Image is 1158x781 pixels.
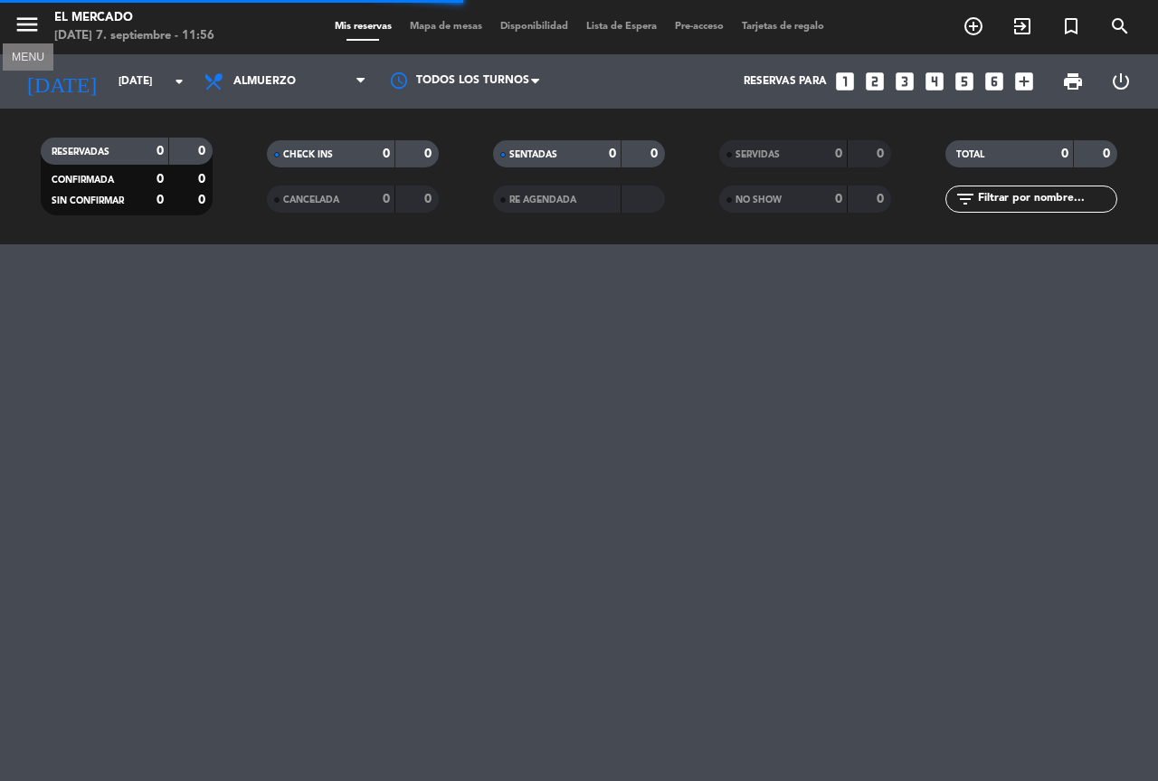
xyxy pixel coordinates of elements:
[835,193,842,205] strong: 0
[1012,70,1036,93] i: add_box
[54,9,214,27] div: El Mercado
[424,193,435,205] strong: 0
[877,148,887,160] strong: 0
[956,150,984,159] span: TOTAL
[424,148,435,160] strong: 0
[577,22,666,32] span: Lista de Espera
[877,193,887,205] strong: 0
[157,173,164,186] strong: 0
[14,62,109,101] i: [DATE]
[198,194,209,206] strong: 0
[198,145,209,157] strong: 0
[383,193,390,205] strong: 0
[326,22,401,32] span: Mis reservas
[1062,71,1084,92] span: print
[283,195,339,205] span: CANCELADA
[953,70,976,93] i: looks_5
[1060,15,1082,37] i: turned_in_not
[14,11,41,44] button: menu
[509,150,557,159] span: SENTADAS
[736,195,782,205] span: NO SHOW
[383,148,390,160] strong: 0
[954,188,976,210] i: filter_list
[863,70,887,93] i: looks_two
[52,148,109,157] span: RESERVADAS
[52,196,124,205] span: SIN CONFIRMAR
[401,22,491,32] span: Mapa de mesas
[736,150,780,159] span: SERVIDAS
[982,70,1006,93] i: looks_6
[1011,15,1033,37] i: exit_to_app
[283,150,333,159] span: CHECK INS
[1103,148,1114,160] strong: 0
[923,70,946,93] i: looks_4
[976,189,1116,209] input: Filtrar por nombre...
[52,176,114,185] span: CONFIRMADA
[168,71,190,92] i: arrow_drop_down
[744,75,827,88] span: Reservas para
[1109,15,1131,37] i: search
[14,11,41,38] i: menu
[233,75,296,88] span: Almuerzo
[963,15,984,37] i: add_circle_outline
[666,22,733,32] span: Pre-acceso
[833,70,857,93] i: looks_one
[1110,71,1132,92] i: power_settings_new
[54,27,214,45] div: [DATE] 7. septiembre - 11:56
[650,148,661,160] strong: 0
[3,48,53,64] div: MENU
[835,148,842,160] strong: 0
[491,22,577,32] span: Disponibilidad
[733,22,833,32] span: Tarjetas de regalo
[157,145,164,157] strong: 0
[509,195,576,205] span: RE AGENDADA
[157,194,164,206] strong: 0
[1061,148,1068,160] strong: 0
[609,148,616,160] strong: 0
[893,70,916,93] i: looks_3
[198,173,209,186] strong: 0
[1096,54,1144,109] div: LOG OUT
